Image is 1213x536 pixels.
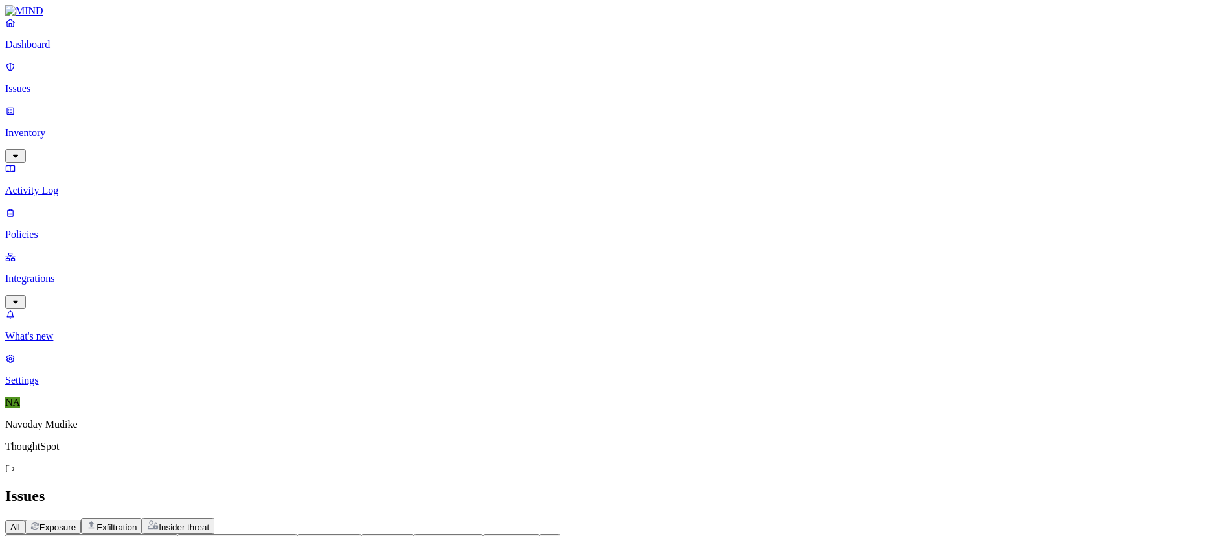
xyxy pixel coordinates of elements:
[5,5,43,17] img: MIND
[40,522,76,532] span: Exposure
[5,185,1208,196] p: Activity Log
[159,522,209,532] span: Insider threat
[5,487,1208,505] h2: Issues
[5,229,1208,240] p: Policies
[5,127,1208,139] p: Inventory
[5,375,1208,386] p: Settings
[5,273,1208,285] p: Integrations
[5,419,1208,430] p: Navoday Mudike
[10,522,20,532] span: All
[5,331,1208,342] p: What's new
[5,39,1208,51] p: Dashboard
[5,397,20,408] span: NA
[5,441,1208,452] p: ThoughtSpot
[96,522,137,532] span: Exfiltration
[5,83,1208,95] p: Issues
